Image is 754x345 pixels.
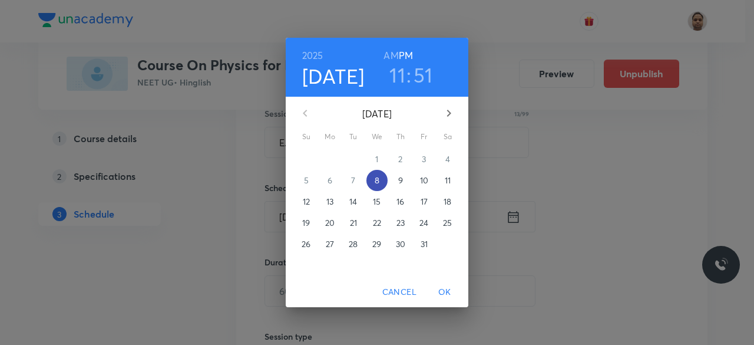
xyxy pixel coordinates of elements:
[390,131,411,143] span: Th
[390,191,411,212] button: 16
[366,212,388,234] button: 22
[343,234,364,255] button: 28
[390,234,411,255] button: 30
[437,191,458,212] button: 18
[349,196,357,208] p: 14
[319,191,340,212] button: 13
[414,212,435,234] button: 24
[444,196,451,208] p: 18
[437,131,458,143] span: Sa
[325,217,335,229] p: 20
[396,217,405,229] p: 23
[296,234,317,255] button: 26
[296,191,317,212] button: 12
[389,63,405,87] button: 11
[319,212,340,234] button: 20
[302,238,310,250] p: 26
[319,131,340,143] span: Mo
[302,217,310,229] p: 19
[373,217,381,229] p: 22
[414,234,435,255] button: 31
[399,47,413,64] button: PM
[414,63,433,87] button: 51
[437,170,458,191] button: 11
[390,212,411,234] button: 23
[296,212,317,234] button: 19
[302,64,365,88] button: [DATE]
[426,281,464,303] button: OK
[366,170,388,191] button: 8
[390,170,411,191] button: 9
[378,281,421,303] button: Cancel
[319,107,435,121] p: [DATE]
[373,196,381,208] p: 15
[349,238,358,250] p: 28
[414,131,435,143] span: Fr
[375,175,379,186] p: 8
[343,191,364,212] button: 14
[445,175,451,186] p: 11
[366,131,388,143] span: We
[303,196,310,208] p: 12
[326,238,334,250] p: 27
[398,175,403,186] p: 9
[372,238,381,250] p: 29
[414,170,435,191] button: 10
[396,196,404,208] p: 16
[421,238,428,250] p: 31
[343,212,364,234] button: 21
[296,131,317,143] span: Su
[406,63,411,87] h3: :
[431,285,459,300] span: OK
[421,196,428,208] p: 17
[419,217,428,229] p: 24
[319,234,340,255] button: 27
[343,131,364,143] span: Tu
[326,196,333,208] p: 13
[443,217,452,229] p: 25
[437,212,458,234] button: 25
[382,285,416,300] span: Cancel
[396,238,405,250] p: 30
[414,191,435,212] button: 17
[302,47,323,64] button: 2025
[366,234,388,255] button: 29
[350,217,357,229] p: 21
[366,191,388,212] button: 15
[420,175,428,186] p: 10
[383,47,398,64] button: AM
